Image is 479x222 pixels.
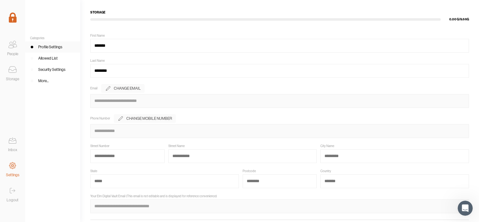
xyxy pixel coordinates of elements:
[38,44,62,50] div: Profile Settings
[458,201,473,216] iframe: Intercom live chat
[38,78,49,84] div: More...
[7,51,18,57] div: People
[8,147,17,153] div: Inbox
[90,34,105,38] div: First Name
[90,169,97,173] div: State
[90,87,97,90] div: Email
[441,17,469,22] div: 0.00G/9.66G
[6,76,19,82] div: Storage
[90,10,469,15] div: Storage
[38,66,66,73] div: Security Settings
[90,117,110,120] div: Phone Number
[25,75,80,87] a: More...
[90,59,105,63] div: Last Name
[25,64,80,75] a: Security Settings
[7,197,18,203] div: Logout
[25,53,80,64] a: Allowed List
[25,41,80,53] a: Profile Settings
[243,169,256,173] div: Postcode
[126,115,172,122] div: Change Mobile Number
[320,169,331,173] div: Country
[114,114,176,123] button: Change Mobile Number
[38,55,58,61] div: Allowed List
[90,194,217,198] div: Your Elm Digital Vault Email (This email is not editable and is displayed for reference convenience)
[6,172,19,178] div: Settings
[168,144,185,148] div: Street Name
[114,85,141,92] div: Change Email
[90,144,109,148] div: Street Number
[101,84,145,93] button: Change Email
[320,144,334,148] div: City Name
[25,36,80,40] div: Categories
